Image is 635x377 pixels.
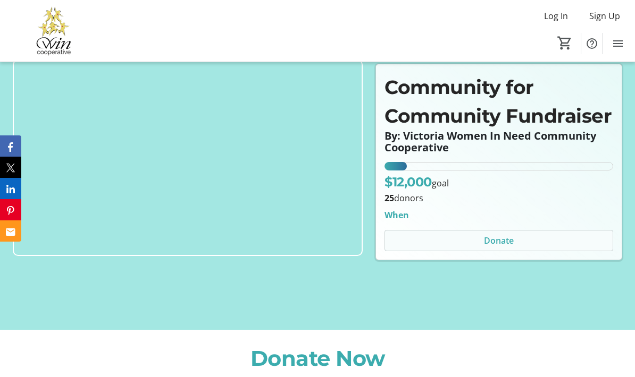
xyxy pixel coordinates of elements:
button: Help [581,33,603,54]
p: donors [385,192,613,204]
button: Menu [607,33,629,54]
span: Community for Community Fundraiser [385,75,612,127]
button: Donate [385,230,613,251]
div: 9.675% of fundraising goal reached [385,162,613,170]
span: Log In [544,10,568,22]
button: Log In [536,7,576,24]
p: By: Victoria Women In Need Community Cooperative [385,130,613,153]
div: When [385,209,409,221]
img: Campaign CTA Media Photo [13,59,363,256]
p: Donate Now [112,342,523,374]
img: Victoria Women In Need Community Cooperative's Logo [6,4,101,57]
span: Sign Up [589,10,620,22]
b: 25 [385,192,394,204]
span: Donate [484,234,514,247]
button: Cart [555,33,574,53]
p: goal [385,173,449,192]
span: $12,000 [385,174,432,190]
button: Sign Up [581,7,629,24]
